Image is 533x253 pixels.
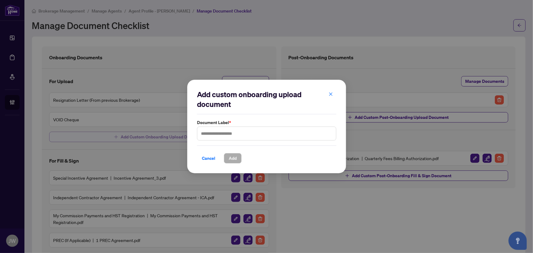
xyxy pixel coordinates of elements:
[224,153,242,163] button: Add
[509,232,527,250] button: Open asap
[329,92,333,96] span: close
[197,153,220,163] button: Cancel
[197,90,336,109] h2: Add custom onboarding upload document
[202,153,215,163] span: Cancel
[197,119,336,126] label: Document Label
